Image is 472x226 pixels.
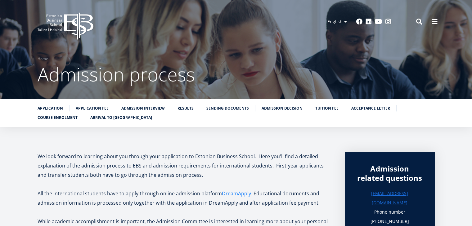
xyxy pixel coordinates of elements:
a: Sending documents [206,105,249,111]
div: Admission related questions [357,164,422,183]
a: Results [178,105,194,111]
a: Admission interview [121,105,165,111]
a: Linkedin [366,19,372,25]
a: Application fee [76,105,109,111]
a: Youtube [375,19,382,25]
a: Facebook [356,19,362,25]
a: Tuition fee [315,105,339,111]
a: Home [38,56,48,62]
a: Arrival to [GEOGRAPHIC_DATA] [90,115,152,121]
p: We look forward to learning about you through your application to Estonian Business School. Here ... [38,152,332,180]
a: Instagram [385,19,391,25]
p: Phone number [PHONE_NUMBER] [357,207,422,226]
a: [EMAIL_ADDRESS][DOMAIN_NAME] [357,189,422,207]
a: Application [38,105,63,111]
span: Admission process [38,62,195,87]
a: Course enrolment [38,115,78,121]
a: Admission decision [262,105,303,111]
a: DreamApply [222,189,251,198]
p: All the international students have to apply through online admission platform . Educational docu... [38,189,332,207]
a: Acceptance letter [351,105,390,111]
